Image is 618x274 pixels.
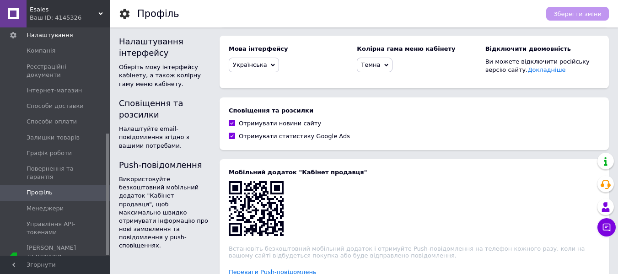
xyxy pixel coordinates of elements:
[27,63,85,79] span: Реєстраційні документи
[485,45,571,52] span: Відключити двомовність
[119,175,210,250] div: Використовуйте безкоштовний мобільний додаток "Кабінет продавця", щоб максимально швидко отримува...
[119,36,210,59] div: Налаштування інтерфейсу
[27,134,80,142] span: Залишки товарів
[27,188,53,197] span: Профіль
[357,45,471,53] b: Колірна гама меню кабінету
[27,204,64,213] span: Менеджери
[27,165,85,181] span: Повернення та гарантія
[233,61,267,68] span: Українська
[229,107,600,115] b: Сповіщення та розсилки
[27,244,85,269] span: [PERSON_NAME] та рахунки
[229,45,343,53] b: Мова інтерфейсу
[27,149,72,157] span: Графік роботи
[27,31,73,39] span: Налаштування
[27,118,77,126] span: Способи оплати
[119,159,210,171] div: Push-повідомлення
[239,119,321,128] div: Отримувати новини сайту
[485,58,590,73] span: Ви можете відключити російську версію сайту.
[597,218,616,236] button: Чат з покупцем
[27,102,84,110] span: Способи доставки
[229,245,600,259] div: Встановіть безкоштовний мобільний додаток і отримуйте Push-повідомлення на телефон кожного разу, ...
[27,47,55,55] span: Компанія
[361,61,380,68] span: Темна
[30,14,110,22] div: Ваш ID: 4145326
[119,97,210,120] div: Сповіщення та розсилки
[27,220,85,236] span: Управління API-токенами
[229,168,600,177] b: Мобільний додаток "Кабінет продавця"
[119,125,210,150] div: Налаштуйте email-повідомлення згідно з вашими потребами.
[30,5,98,14] span: Esales
[27,86,82,95] span: Інтернет-магазин
[119,63,210,88] div: Оберіть мову інтерфейсу кабінету, а також колірну гаму меню кабінету.
[239,132,350,140] div: Отримувати статистику Google Ads
[527,66,565,73] a: Докладніше
[137,8,179,19] h1: Профіль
